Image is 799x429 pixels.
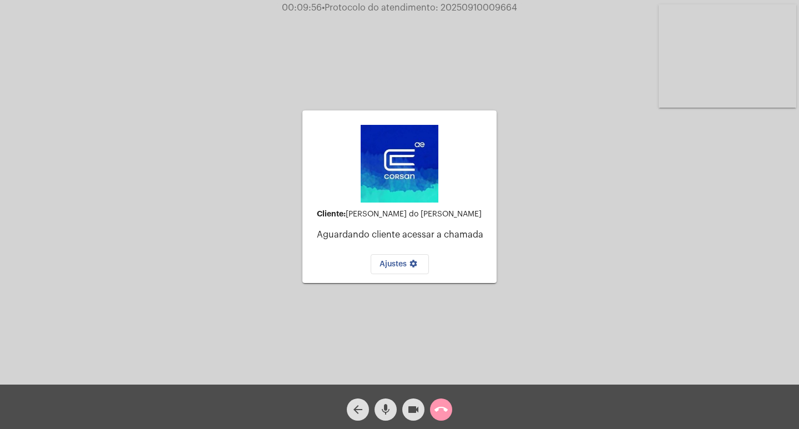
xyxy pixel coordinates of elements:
[407,259,420,272] mat-icon: settings
[407,403,420,416] mat-icon: videocam
[317,230,488,240] p: Aguardando cliente acessar a chamada
[380,260,420,268] span: Ajustes
[322,3,517,12] span: Protocolo do atendimento: 20250910009664
[317,210,346,218] strong: Cliente:
[351,403,365,416] mat-icon: arrow_back
[317,210,488,219] div: [PERSON_NAME] do [PERSON_NAME]
[434,403,448,416] mat-icon: call_end
[379,403,392,416] mat-icon: mic
[322,3,325,12] span: •
[361,125,438,203] img: d4669ae0-8c07-2337-4f67-34b0df7f5ae4.jpeg
[282,3,322,12] span: 00:09:56
[371,254,429,274] button: Ajustes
